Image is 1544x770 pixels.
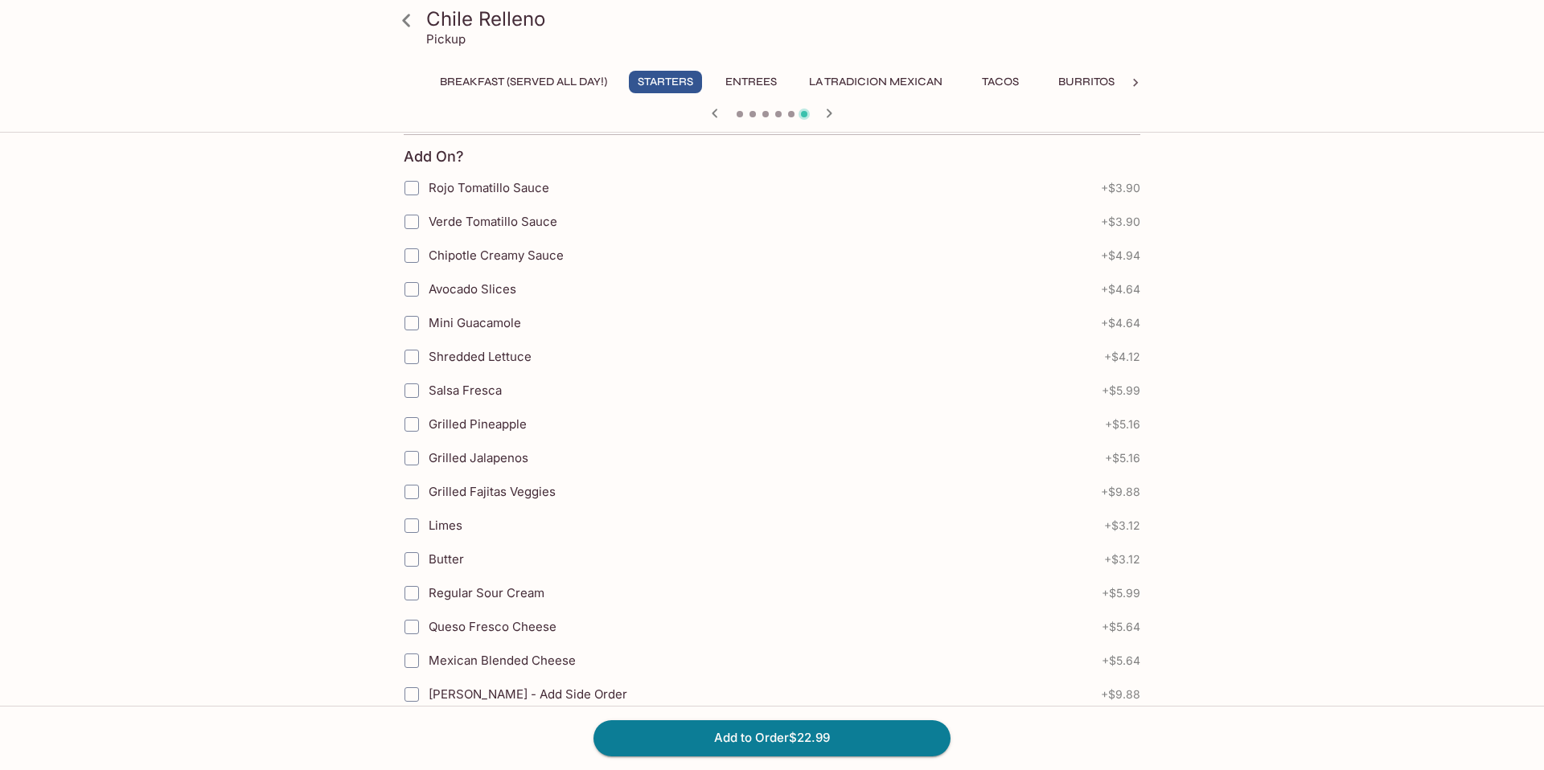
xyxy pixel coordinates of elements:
span: + $3.90 [1101,215,1140,228]
button: Breakfast (Served ALL DAY!) [431,71,616,93]
button: Starters [629,71,702,93]
span: + $9.88 [1101,688,1140,701]
span: Mexican Blended Cheese [429,653,576,668]
span: Salsa Fresca [429,383,502,398]
span: + $5.16 [1105,452,1140,465]
button: Burritos [1049,71,1123,93]
span: Rojo Tomatillo Sauce [429,180,549,195]
button: La Tradicion Mexican [800,71,951,93]
h3: Chile Relleno [426,6,1145,31]
span: + $5.99 [1102,384,1140,397]
button: Tacos [964,71,1037,93]
span: + $5.99 [1102,587,1140,600]
span: Limes [429,518,462,533]
span: Shredded Lettuce [429,349,532,364]
span: Regular Sour Cream [429,585,544,600]
span: Mini Guacamole [429,315,521,330]
span: Verde Tomatillo Sauce [429,214,557,229]
span: + $3.12 [1104,519,1140,532]
span: + $4.12 [1104,350,1140,363]
span: Avocado Slices [429,281,516,297]
span: Butter [429,551,464,567]
button: Entrees [715,71,787,93]
span: + $5.16 [1105,418,1140,431]
h4: Add On? [404,148,464,166]
span: + $3.90 [1101,182,1140,195]
span: Chipotle Creamy Sauce [429,248,564,263]
span: + $4.94 [1101,249,1140,262]
span: + $3.12 [1104,553,1140,566]
span: + $9.88 [1101,485,1140,498]
span: Queso Fresco Cheese [429,619,556,634]
span: + $4.64 [1101,283,1140,296]
span: Grilled Jalapenos [429,450,528,465]
p: Pickup [426,31,466,47]
span: + $5.64 [1102,654,1140,667]
button: Add to Order$22.99 [593,720,951,756]
span: [PERSON_NAME] - Add Side Order [429,686,627,702]
span: Grilled Pineapple [429,416,527,432]
span: + $5.64 [1102,621,1140,633]
span: + $4.64 [1101,317,1140,330]
span: Grilled Fajitas Veggies [429,484,556,499]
